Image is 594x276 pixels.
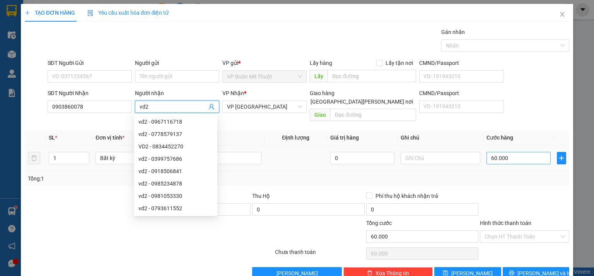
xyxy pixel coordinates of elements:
div: SĐT Người Gửi [48,59,132,67]
span: Tổng cước [366,220,392,226]
div: vd2 - 0967116718 [138,118,213,126]
span: plus [557,155,566,161]
span: Đơn vị tính [96,135,125,141]
div: Chưa thanh toán [274,248,365,261]
div: vd2 - 0918506841 [134,165,217,177]
span: user-add [208,104,215,110]
div: vd2 - 0918506841 [138,167,213,175]
button: Close [551,4,573,26]
div: vd2 - 0981053330 [138,192,213,200]
span: Lấy tận nơi [382,59,416,67]
span: Lấy hàng [310,60,332,66]
div: VD2 - 0834452270 [138,142,213,151]
div: Người nhận [135,89,219,97]
div: vd2 - 0399757686 [134,153,217,165]
input: 0 [330,152,394,164]
span: close [559,11,565,17]
span: Bất kỳ [100,152,171,164]
button: plus [557,152,566,164]
li: VP VP Buôn Mê Thuột [53,33,103,50]
div: Người gửi [135,59,219,67]
label: Gán nhãn [441,29,465,35]
input: Dọc đường [330,109,416,121]
span: VP Nhận [222,90,244,96]
div: vd2 - 0399757686 [138,155,213,163]
span: Giá trị hàng [330,135,359,141]
span: SL [49,135,55,141]
span: environment [53,51,59,57]
input: VD: Bàn, Ghế [182,152,261,164]
div: vd2 - 0985234878 [134,177,217,190]
li: [PERSON_NAME] [4,4,112,19]
span: TẠO ĐƠN HÀNG [25,10,75,16]
span: Yêu cầu xuất hóa đơn điện tử [87,10,169,16]
span: VP Buôn Mê Thuột [227,71,302,82]
input: Ghi Chú [401,152,480,164]
li: VP VP [GEOGRAPHIC_DATA] [4,33,53,58]
div: vd2 - 0778579137 [138,130,213,138]
div: vd2 - 0778579137 [134,128,217,140]
div: vd2 - 0985234878 [138,179,213,188]
div: vd2 - 0793611552 [138,204,213,213]
span: VP Sài Gòn [227,101,302,112]
span: Cước hàng [486,135,513,141]
div: Tổng: 1 [28,174,230,183]
div: SĐT Người Nhận [48,89,132,97]
span: Định lượng [282,135,309,141]
span: Giao [310,109,330,121]
span: plus [25,10,30,15]
label: Hình thức thanh toán [480,220,531,226]
div: CMND/Passport [419,59,504,67]
div: CMND/Passport [419,89,504,97]
img: icon [87,10,94,16]
span: [GEOGRAPHIC_DATA][PERSON_NAME] nơi [307,97,416,106]
span: Lấy [310,70,328,82]
span: Giao hàng [310,90,335,96]
th: Ghi chú [398,130,483,145]
div: VP gửi [222,59,307,67]
button: delete [28,152,40,164]
div: vd2 - 0793611552 [134,202,217,215]
div: vd2 - 0967116718 [134,116,217,128]
span: Phí thu hộ khách nhận trả [372,192,441,200]
div: VD2 - 0834452270 [134,140,217,153]
span: Thu Hộ [252,193,270,199]
input: Dọc đường [328,70,416,82]
div: vd2 - 0981053330 [134,190,217,202]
